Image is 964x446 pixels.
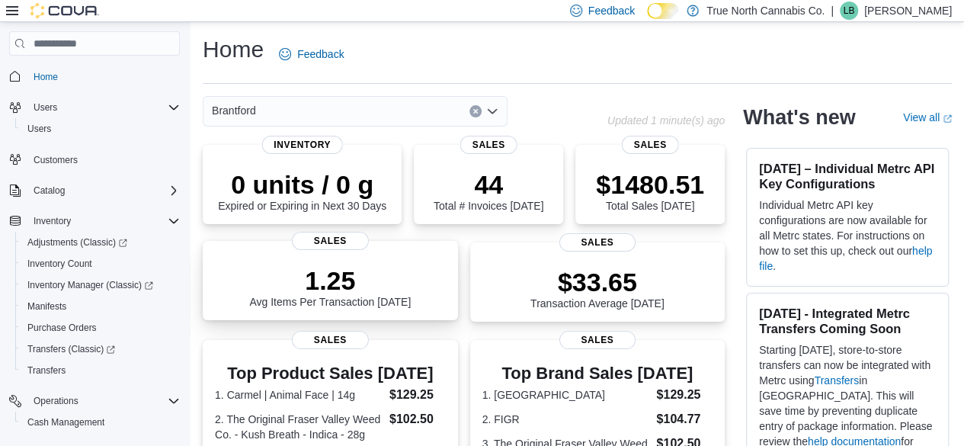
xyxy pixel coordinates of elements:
[27,151,84,169] a: Customers
[292,232,368,250] span: Sales
[588,3,635,18] span: Feedback
[656,386,713,404] dd: $129.25
[21,255,180,273] span: Inventory Count
[27,279,153,291] span: Inventory Manager (Classic)
[482,364,713,383] h3: Top Brand Sales [DATE]
[460,136,517,154] span: Sales
[15,339,186,360] a: Transfers (Classic)
[27,181,180,200] span: Catalog
[249,265,411,296] p: 1.25
[27,150,180,169] span: Customers
[814,374,859,387] a: Transfers
[27,236,127,249] span: Adjustments (Classic)
[292,331,368,349] span: Sales
[15,412,186,433] button: Cash Management
[21,120,180,138] span: Users
[389,410,446,428] dd: $102.50
[21,361,180,380] span: Transfers
[15,317,186,339] button: Purchase Orders
[864,2,952,20] p: [PERSON_NAME]
[21,319,180,337] span: Purchase Orders
[249,265,411,308] div: Avg Items Per Transaction [DATE]
[215,387,383,403] dt: 1. Carmel | Animal Face | 14g
[656,410,713,428] dd: $104.77
[21,340,180,358] span: Transfers (Classic)
[15,360,186,381] button: Transfers
[759,197,936,274] p: Individual Metrc API key configurations are now available for all Metrc states. For instructions ...
[273,39,350,69] a: Feedback
[3,149,186,171] button: Customers
[27,98,180,117] span: Users
[3,180,186,201] button: Catalog
[530,267,665,310] div: Transaction Average [DATE]
[21,413,180,432] span: Cash Management
[607,114,725,127] p: Updated 1 minute(s) ago
[559,331,636,349] span: Sales
[21,233,133,252] a: Adjustments (Classic)
[482,412,651,427] dt: 2. FIGR
[261,136,343,154] span: Inventory
[21,297,180,316] span: Manifests
[3,210,186,232] button: Inventory
[434,169,543,200] p: 44
[596,169,704,212] div: Total Sales [DATE]
[3,65,186,87] button: Home
[27,392,85,410] button: Operations
[647,3,679,19] input: Dark Mode
[3,97,186,118] button: Users
[34,154,78,166] span: Customers
[15,253,186,274] button: Inventory Count
[831,2,834,20] p: |
[559,233,636,252] span: Sales
[34,215,71,227] span: Inventory
[203,34,264,65] h1: Home
[27,212,180,230] span: Inventory
[21,340,121,358] a: Transfers (Classic)
[903,111,952,124] a: View allExternal link
[15,274,186,296] a: Inventory Manager (Classic)
[30,3,99,18] img: Cova
[486,105,498,117] button: Open list of options
[21,276,159,294] a: Inventory Manager (Classic)
[27,212,77,230] button: Inventory
[15,296,186,317] button: Manifests
[27,416,104,428] span: Cash Management
[27,68,64,86] a: Home
[743,105,855,130] h2: What's new
[27,364,66,377] span: Transfers
[218,169,386,212] div: Expired or Expiring in Next 30 Days
[21,319,103,337] a: Purchase Orders
[759,306,936,336] h3: [DATE] - Integrated Metrc Transfers Coming Soon
[34,101,57,114] span: Users
[27,322,97,334] span: Purchase Orders
[215,412,383,442] dt: 2. The Original Fraser Valley Weed Co. - Kush Breath - Indica - 28g
[34,184,65,197] span: Catalog
[3,390,186,412] button: Operations
[218,169,386,200] p: 0 units / 0 g
[297,47,344,62] span: Feedback
[21,276,180,294] span: Inventory Manager (Classic)
[759,161,936,191] h3: [DATE] – Individual Metrc API Key Configurations
[21,233,180,252] span: Adjustments (Classic)
[27,98,63,117] button: Users
[27,343,115,355] span: Transfers (Classic)
[21,255,98,273] a: Inventory Count
[27,123,51,135] span: Users
[27,392,180,410] span: Operations
[530,267,665,297] p: $33.65
[622,136,679,154] span: Sales
[15,118,186,140] button: Users
[434,169,543,212] div: Total # Invoices [DATE]
[596,169,704,200] p: $1480.51
[482,387,651,403] dt: 1. [GEOGRAPHIC_DATA]
[21,361,72,380] a: Transfers
[34,71,58,83] span: Home
[706,2,825,20] p: True North Cannabis Co.
[27,181,71,200] button: Catalog
[943,114,952,124] svg: External link
[469,105,482,117] button: Clear input
[21,413,110,432] a: Cash Management
[840,2,858,20] div: Lori Burns
[21,297,72,316] a: Manifests
[34,395,78,407] span: Operations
